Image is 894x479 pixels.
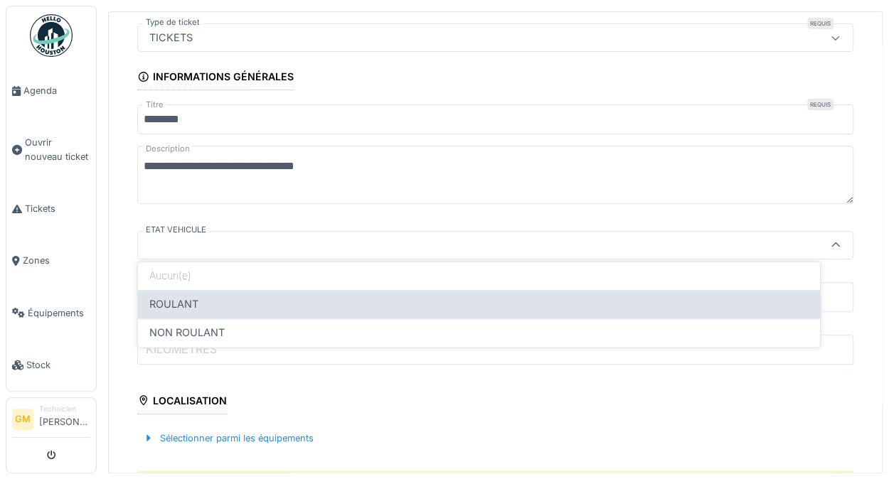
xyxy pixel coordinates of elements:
label: Description [143,140,193,158]
label: KILOMETRES [143,340,220,357]
span: Zones [23,254,90,267]
a: Stock [6,339,96,391]
div: Sélectionner parmi les équipements [137,429,319,448]
span: Tickets [25,202,90,215]
div: Informations générales [137,66,294,90]
span: Agenda [23,84,90,97]
div: Requis [807,99,834,110]
a: Équipements [6,287,96,339]
a: GM Technicien[PERSON_NAME] [12,404,90,438]
img: Badge_color-CXgf-gQk.svg [30,14,73,57]
div: Requis [807,18,834,29]
div: TICKETS [144,30,198,45]
li: [PERSON_NAME] [39,404,90,434]
label: ETAT VEHICULE [143,224,209,236]
label: Titre [143,99,166,111]
a: Zones [6,235,96,286]
span: ROULANT [149,296,198,312]
a: Tickets [6,183,96,235]
span: Stock [26,358,90,372]
a: Agenda [6,65,96,117]
div: Technicien [39,404,90,414]
label: Type de ticket [143,16,203,28]
span: NON ROULANT [149,325,225,340]
li: GM [12,409,33,430]
div: Aucun(e) [138,262,820,290]
span: Ouvrir nouveau ticket [25,136,90,163]
a: Ouvrir nouveau ticket [6,117,96,183]
span: Équipements [28,306,90,320]
div: Localisation [137,390,227,414]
